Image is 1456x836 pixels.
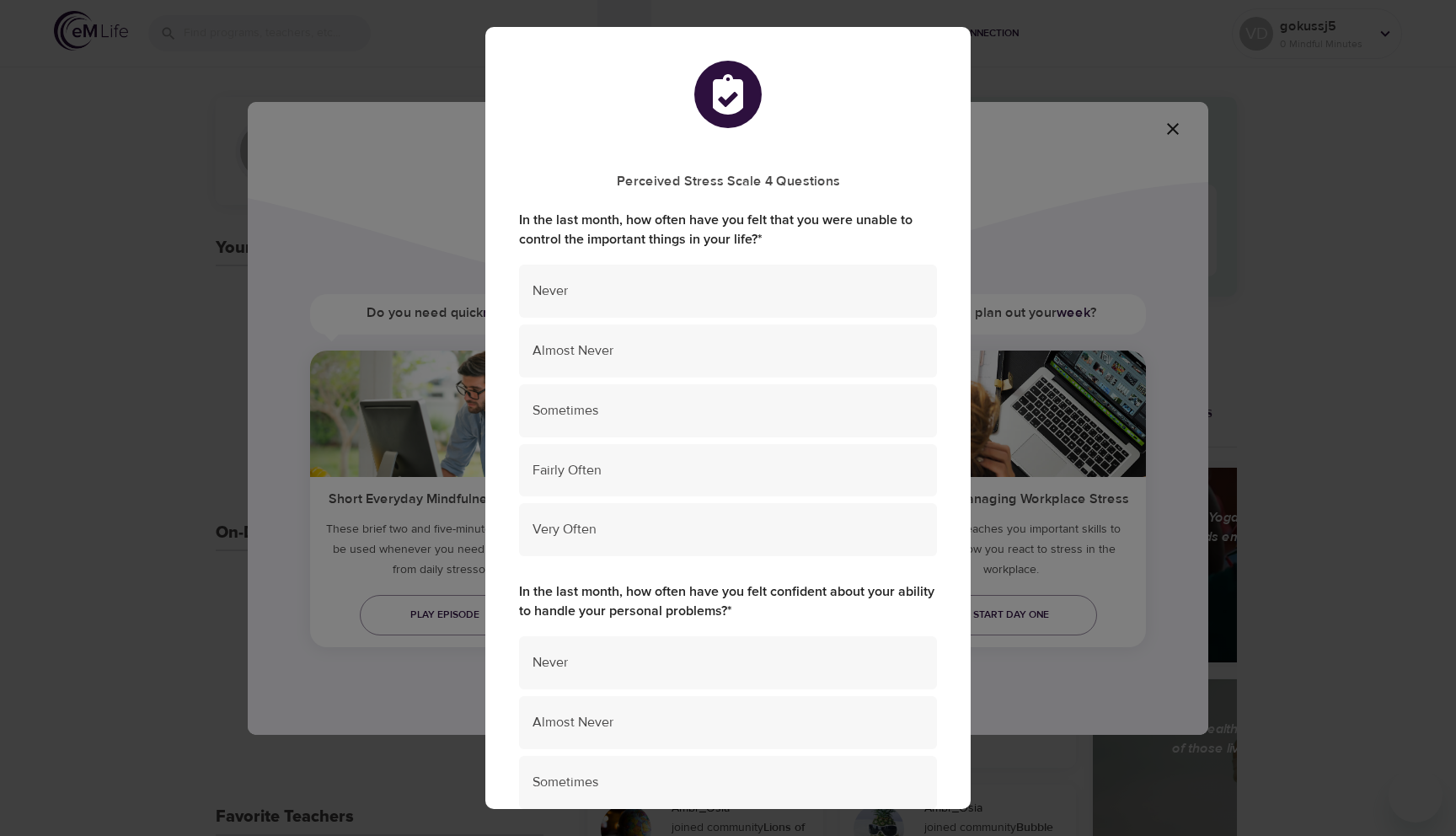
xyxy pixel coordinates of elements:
span: Almost Never [533,713,923,732]
span: Almost Never [533,341,923,361]
span: Never [533,281,923,301]
label: In the last month, how often have you felt that you were unable to control the important things i... [519,211,937,249]
label: In the last month, how often have you felt confident about your ability to handle your personal p... [519,582,937,621]
span: Never [533,653,923,673]
span: Sometimes [533,773,923,792]
span: Very Often [533,520,923,539]
span: Sometimes [533,401,923,421]
span: Fairly Often [533,461,923,480]
h5: Perceived Stress Scale 4 Questions [519,173,937,190]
